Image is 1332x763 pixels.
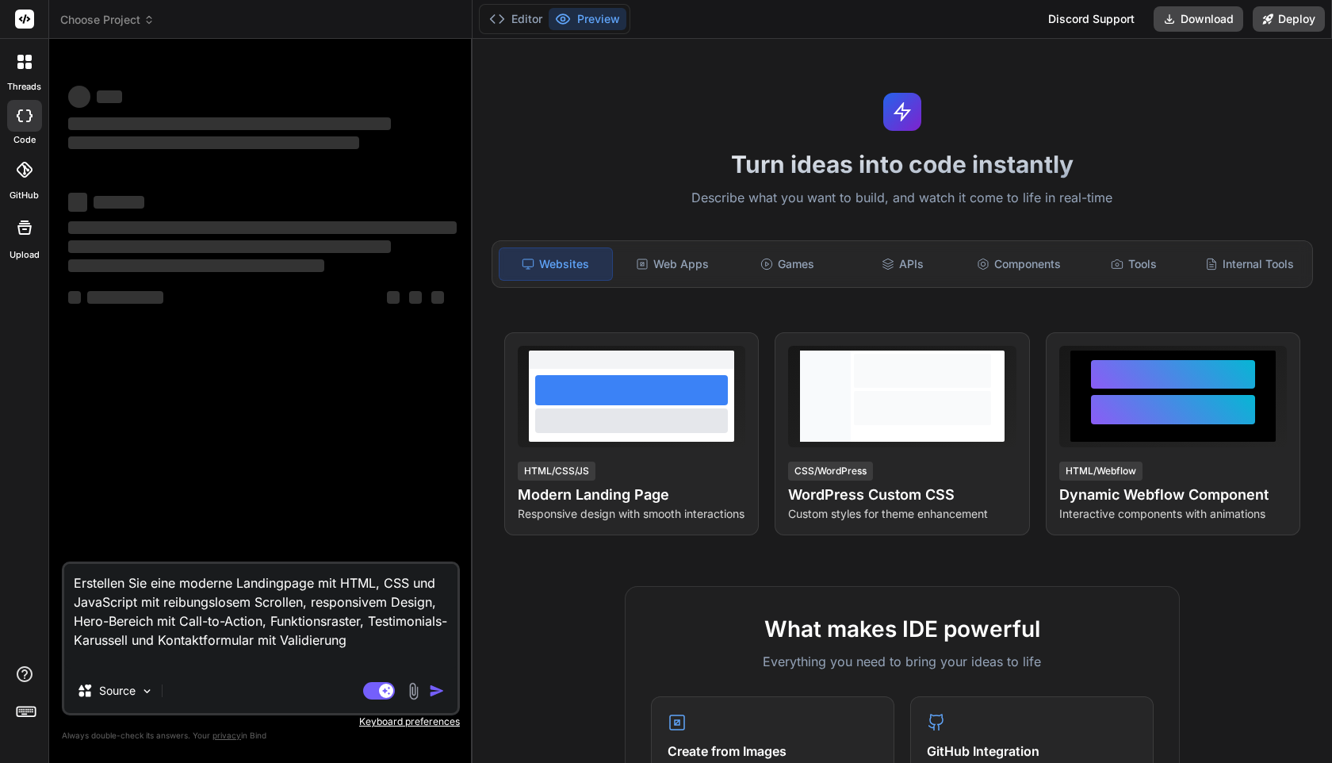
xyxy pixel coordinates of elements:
p: Responsive design with smooth interactions [518,506,745,522]
img: Pick Models [140,684,154,698]
span: ‌ [68,240,391,253]
p: Always double-check its answers. Your in Bind [62,728,460,743]
div: Components [963,247,1075,281]
button: Deploy [1253,6,1325,32]
span: ‌ [68,136,359,149]
div: Web Apps [616,247,729,281]
p: Describe what you want to build, and watch it come to life in real-time [482,188,1322,209]
div: Discord Support [1039,6,1144,32]
div: CSS/WordPress [788,462,873,481]
p: Keyboard preferences [62,715,460,728]
img: icon [429,683,445,699]
p: Interactive components with animations [1059,506,1287,522]
button: Preview [549,8,626,30]
span: ‌ [97,90,122,103]
h4: Create from Images [668,742,878,761]
textarea: Erstellen Sie eine moderne Landingpage mit HTML, CSS und JavaScript mit reibungslosem Scrollen, r... [64,564,457,669]
label: Upload [10,248,40,262]
button: Download [1154,6,1243,32]
span: ‌ [68,221,457,234]
h4: GitHub Integration [927,742,1137,761]
span: ‌ [409,291,422,304]
span: ‌ [387,291,400,304]
p: Everything you need to bring your ideas to life [651,652,1154,671]
div: Tools [1078,247,1191,281]
button: Editor [483,8,549,30]
p: Source [99,683,136,699]
div: APIs [847,247,959,281]
span: ‌ [68,291,81,304]
div: Games [731,247,844,281]
div: HTML/CSS/JS [518,462,595,481]
h2: What makes IDE powerful [651,612,1154,646]
div: Internal Tools [1193,247,1306,281]
span: Choose Project [60,12,155,28]
label: threads [7,80,41,94]
div: Websites [499,247,613,281]
div: HTML/Webflow [1059,462,1143,481]
label: code [13,133,36,147]
img: attachment [404,682,423,700]
p: Custom styles for theme enhancement [788,506,1016,522]
h4: Dynamic Webflow Component [1059,484,1287,506]
span: ‌ [431,291,444,304]
h4: Modern Landing Page [518,484,745,506]
label: GitHub [10,189,39,202]
h1: Turn ideas into code instantly [482,150,1322,178]
span: privacy [212,730,241,740]
span: ‌ [68,86,90,108]
span: ‌ [94,196,144,209]
span: ‌ [87,291,163,304]
span: ‌ [68,259,324,272]
span: ‌ [68,193,87,212]
h4: WordPress Custom CSS [788,484,1016,506]
span: ‌ [68,117,391,130]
